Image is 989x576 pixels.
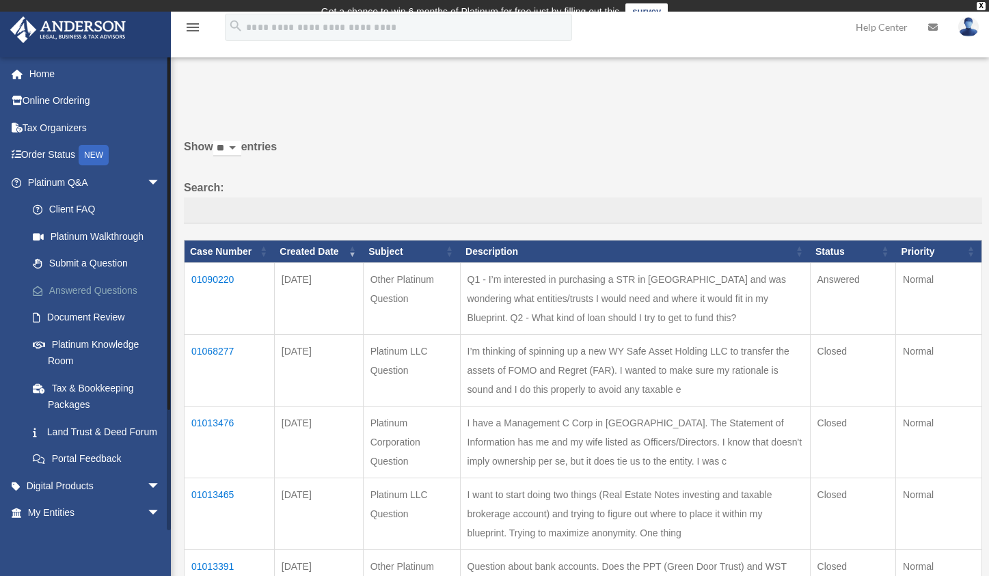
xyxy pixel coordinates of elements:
td: Platinum LLC Question [363,478,460,550]
div: NEW [79,145,109,165]
a: Platinum Q&Aarrow_drop_down [10,169,181,196]
th: Created Date: activate to sort column ascending [274,240,363,263]
img: Anderson Advisors Platinum Portal [6,16,130,43]
td: Normal [896,407,982,478]
a: Submit a Question [19,250,181,277]
a: Client FAQ [19,196,181,223]
a: Document Review [19,304,181,331]
td: Normal [896,478,982,550]
td: 01013476 [185,407,275,478]
td: Answered [810,263,896,335]
a: My [PERSON_NAME] Teamarrow_drop_down [10,526,181,553]
span: arrow_drop_down [147,526,174,554]
td: I’m thinking of spinning up a new WY Safe Asset Holding LLC to transfer the assets of FOMO and Re... [460,335,810,407]
a: Tax & Bookkeeping Packages [19,374,181,418]
a: Home [10,60,181,87]
td: Platinum LLC Question [363,335,460,407]
span: arrow_drop_down [147,499,174,527]
span: arrow_drop_down [147,472,174,500]
td: [DATE] [274,263,363,335]
a: Tax Organizers [10,114,181,141]
i: menu [185,19,201,36]
td: I have a Management C Corp in [GEOGRAPHIC_DATA]. The Statement of Information has me and my wife ... [460,407,810,478]
a: Online Ordering [10,87,181,115]
div: close [977,2,986,10]
td: Other Platinum Question [363,263,460,335]
label: Show entries [184,137,982,170]
td: Closed [810,407,896,478]
a: My Entitiesarrow_drop_down [10,499,181,527]
td: Q1 - I’m interested in purchasing a STR in [GEOGRAPHIC_DATA] and was wondering what entities/trus... [460,263,810,335]
a: Platinum Knowledge Room [19,331,181,374]
a: survey [625,3,668,20]
td: Closed [810,335,896,407]
a: Portal Feedback [19,445,181,473]
th: Priority: activate to sort column ascending [896,240,982,263]
td: [DATE] [274,478,363,550]
td: Closed [810,478,896,550]
th: Description: activate to sort column ascending [460,240,810,263]
a: Platinum Walkthrough [19,223,181,250]
td: Normal [896,263,982,335]
select: Showentries [213,141,241,156]
td: 01090220 [185,263,275,335]
div: Get a chance to win 6 months of Platinum for free just by filling out this [321,3,620,20]
td: [DATE] [274,407,363,478]
td: 01068277 [185,335,275,407]
a: menu [185,24,201,36]
a: Answered Questions [19,277,181,304]
td: [DATE] [274,335,363,407]
td: Platinum Corporation Question [363,407,460,478]
img: User Pic [958,17,979,37]
a: Digital Productsarrow_drop_down [10,472,181,499]
th: Case Number: activate to sort column ascending [185,240,275,263]
input: Search: [184,197,982,223]
th: Subject: activate to sort column ascending [363,240,460,263]
a: Land Trust & Deed Forum [19,418,181,445]
i: search [228,18,243,33]
a: Order StatusNEW [10,141,181,169]
td: 01013465 [185,478,275,550]
th: Status: activate to sort column ascending [810,240,896,263]
td: I want to start doing two things (Real Estate Notes investing and taxable brokerage account) and ... [460,478,810,550]
span: arrow_drop_down [147,169,174,197]
label: Search: [184,178,982,223]
td: Normal [896,335,982,407]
